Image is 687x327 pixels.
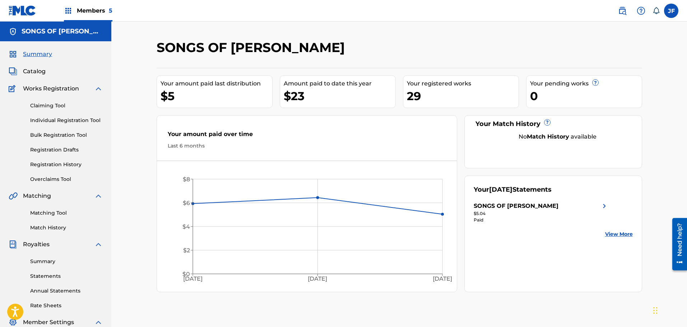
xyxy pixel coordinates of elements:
[161,79,272,88] div: Your amount paid last distribution
[30,258,103,265] a: Summary
[284,88,395,104] div: $23
[9,50,52,59] a: SummarySummary
[183,276,202,282] tspan: [DATE]
[308,276,327,282] tspan: [DATE]
[634,4,648,18] div: Help
[600,202,609,210] img: right chevron icon
[23,50,52,59] span: Summary
[30,302,103,309] a: Rate Sheets
[30,131,103,139] a: Bulk Registration Tool
[667,215,687,273] iframe: Resource Center
[9,240,17,249] img: Royalties
[618,6,627,15] img: search
[651,293,687,327] iframe: Chat Widget
[474,210,609,217] div: $5.04
[30,272,103,280] a: Statements
[605,230,633,238] a: View More
[94,192,103,200] img: expand
[489,186,512,193] span: [DATE]
[182,271,190,277] tspan: $0
[182,200,190,206] tspan: $6
[182,223,190,230] tspan: $4
[653,300,658,321] div: Drag
[23,240,50,249] span: Royalties
[94,84,103,93] img: expand
[30,224,103,232] a: Match History
[168,130,446,142] div: Your amount paid over time
[30,117,103,124] a: Individual Registration Tool
[407,88,519,104] div: 29
[530,79,642,88] div: Your pending works
[161,88,272,104] div: $5
[23,84,79,93] span: Works Registration
[30,161,103,168] a: Registration History
[30,102,103,109] a: Claiming Tool
[9,67,17,76] img: Catalog
[22,27,103,36] h5: SONGS OF GLENN SUTTON
[637,6,645,15] img: help
[9,27,17,36] img: Accounts
[30,176,103,183] a: Overclaims Tool
[157,39,348,56] h2: SONGS OF [PERSON_NAME]
[284,79,395,88] div: Amount paid to date this year
[530,88,642,104] div: 0
[94,240,103,249] img: expand
[77,6,112,15] span: Members
[94,318,103,327] img: expand
[407,79,519,88] div: Your registered works
[653,7,660,14] div: Notifications
[474,217,609,223] div: Paid
[544,120,550,125] span: ?
[30,209,103,217] a: Matching Tool
[527,133,569,140] strong: Match History
[593,80,598,85] span: ?
[433,276,452,282] tspan: [DATE]
[483,132,633,141] div: No available
[30,146,103,154] a: Registration Drafts
[9,5,36,16] img: MLC Logo
[23,318,74,327] span: Member Settings
[168,142,446,150] div: Last 6 months
[9,192,18,200] img: Matching
[474,202,609,223] a: SONGS OF [PERSON_NAME]right chevron icon$5.04Paid
[182,176,190,183] tspan: $8
[9,318,17,327] img: Member Settings
[9,84,18,93] img: Works Registration
[474,202,558,210] div: SONGS OF [PERSON_NAME]
[9,67,46,76] a: CatalogCatalog
[474,185,552,195] div: Your Statements
[9,50,17,59] img: Summary
[30,287,103,295] a: Annual Statements
[615,4,630,18] a: Public Search
[23,67,46,76] span: Catalog
[474,119,633,129] div: Your Match History
[664,4,678,18] div: User Menu
[183,247,190,254] tspan: $2
[64,6,73,15] img: Top Rightsholders
[23,192,51,200] span: Matching
[109,7,112,14] span: 5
